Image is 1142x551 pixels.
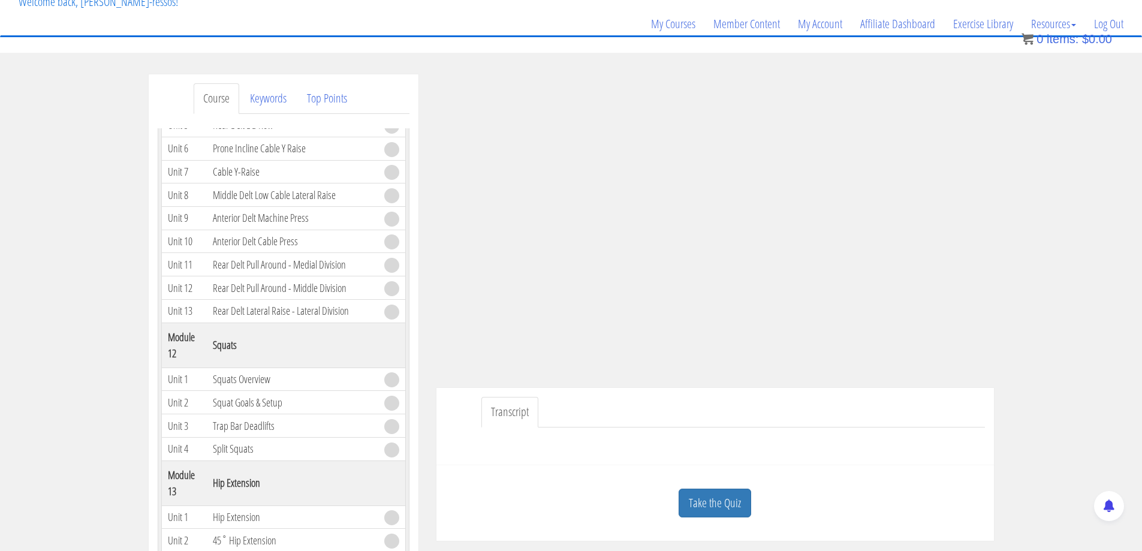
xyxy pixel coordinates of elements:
td: Squat Goals & Setup [207,391,378,414]
td: Cable Y-Raise [207,160,378,183]
td: Hip Extension [207,505,378,529]
td: Unit 3 [161,414,207,438]
a: Transcript [481,397,538,427]
td: Prone Incline Cable Y Raise [207,137,378,160]
span: items: [1047,32,1078,46]
a: 0 items: $0.00 [1022,32,1112,46]
span: $ [1082,32,1089,46]
td: Unit 6 [161,137,207,160]
span: 0 [1036,32,1043,46]
td: Unit 8 [161,183,207,207]
td: Split Squats [207,437,378,460]
td: Unit 9 [161,207,207,230]
td: Unit 13 [161,299,207,323]
td: Unit 4 [161,437,207,460]
td: Unit 12 [161,276,207,300]
a: Take the Quiz [679,489,751,518]
th: Squats [207,323,378,368]
th: Hip Extension [207,460,378,505]
td: Rear Delt Lateral Raise - Lateral Division [207,299,378,323]
td: Unit 11 [161,253,207,276]
td: Unit 1 [161,505,207,529]
td: Middle Delt Low Cable Lateral Raise [207,183,378,207]
th: Module 12 [161,323,207,368]
td: Unit 2 [161,391,207,414]
th: Module 13 [161,460,207,505]
a: Top Points [297,83,357,114]
a: Keywords [240,83,296,114]
bdi: 0.00 [1082,32,1112,46]
td: Unit 1 [161,368,207,391]
td: Squats Overview [207,368,378,391]
td: Rear Delt Pull Around - Middle Division [207,276,378,300]
td: Trap Bar Deadlifts [207,414,378,438]
img: icon11.png [1022,33,1033,45]
td: Unit 10 [161,230,207,253]
a: Course [194,83,239,114]
td: Rear Delt Pull Around - Medial Division [207,253,378,276]
td: Anterior Delt Machine Press [207,207,378,230]
td: Unit 7 [161,160,207,183]
td: Anterior Delt Cable Press [207,230,378,253]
